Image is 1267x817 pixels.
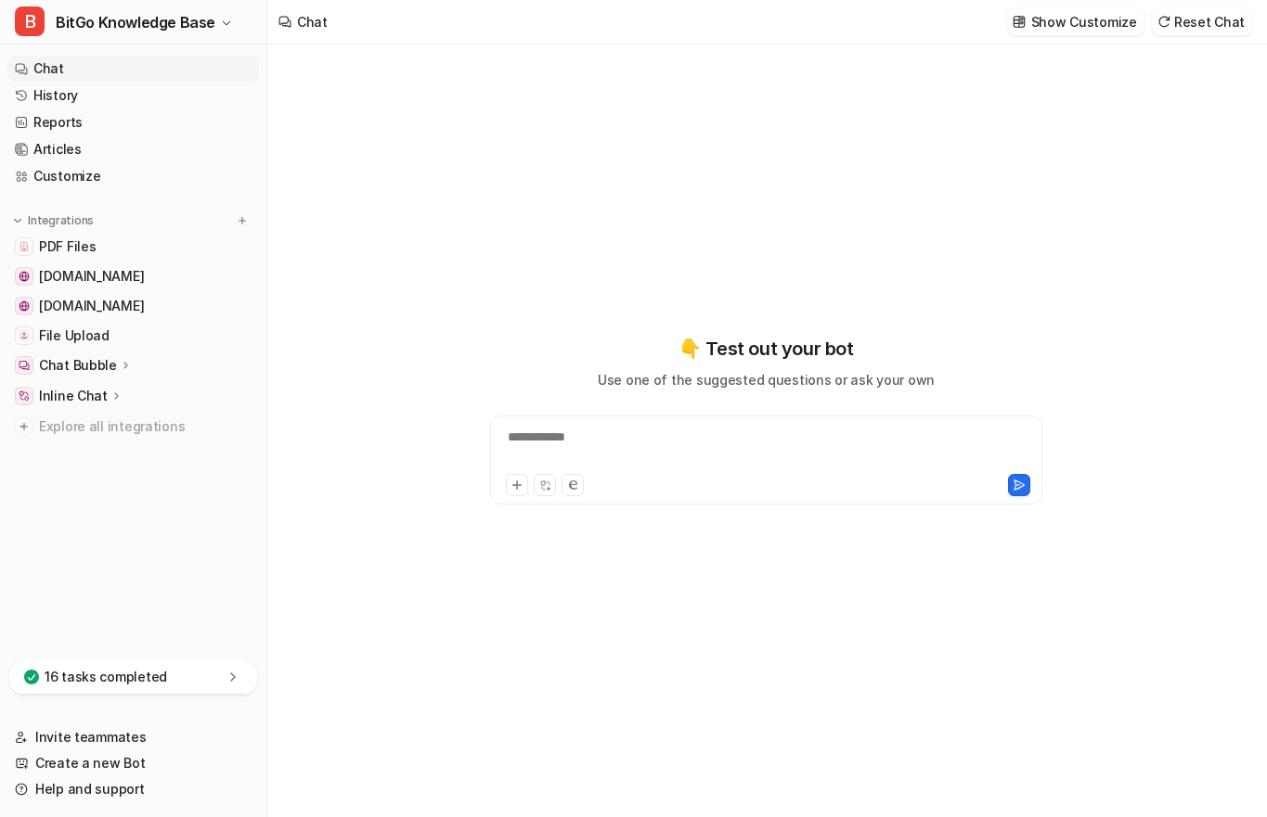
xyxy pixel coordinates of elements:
a: File UploadFile Upload [7,323,259,349]
a: Help and support [7,776,259,802]
span: [DOMAIN_NAME] [39,297,144,315]
p: Inline Chat [39,387,108,405]
button: Integrations [7,211,99,230]
a: developers.bitgo.com[DOMAIN_NAME] [7,263,259,289]
p: 16 tasks completed [45,668,167,686]
a: Customize [7,163,259,189]
img: reset [1157,15,1170,29]
img: customize [1013,15,1026,29]
a: Articles [7,136,259,162]
a: Chat [7,56,259,82]
p: Integrations [28,213,94,228]
p: 👇 Test out your bot [679,335,853,363]
img: Inline Chat [19,390,30,402]
img: menu_add.svg [236,214,249,227]
a: Reports [7,109,259,135]
button: Reset Chat [1152,8,1252,35]
img: Chat Bubble [19,360,30,371]
p: Chat Bubble [39,356,117,375]
a: www.bitgo.com[DOMAIN_NAME] [7,293,259,319]
img: developers.bitgo.com [19,271,30,282]
span: Explore all integrations [39,412,252,441]
span: BitGo Knowledge Base [56,9,215,35]
span: PDF Files [39,237,96,256]
span: B [15,6,45,36]
a: Explore all integrations [7,414,259,440]
a: Create a new Bot [7,750,259,776]
button: Show Customize [1007,8,1144,35]
span: File Upload [39,326,110,345]
span: [DOMAIN_NAME] [39,267,144,286]
img: www.bitgo.com [19,300,30,312]
p: Use one of the suggested questions or ask your own [598,370,935,389]
img: expand menu [11,214,24,227]
a: PDF FilesPDF Files [7,234,259,260]
a: History [7,83,259,109]
img: PDF Files [19,241,30,252]
a: Invite teammates [7,724,259,750]
p: Show Customize [1031,12,1137,32]
img: File Upload [19,330,30,341]
div: Chat [297,12,328,32]
img: explore all integrations [15,417,33,436]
